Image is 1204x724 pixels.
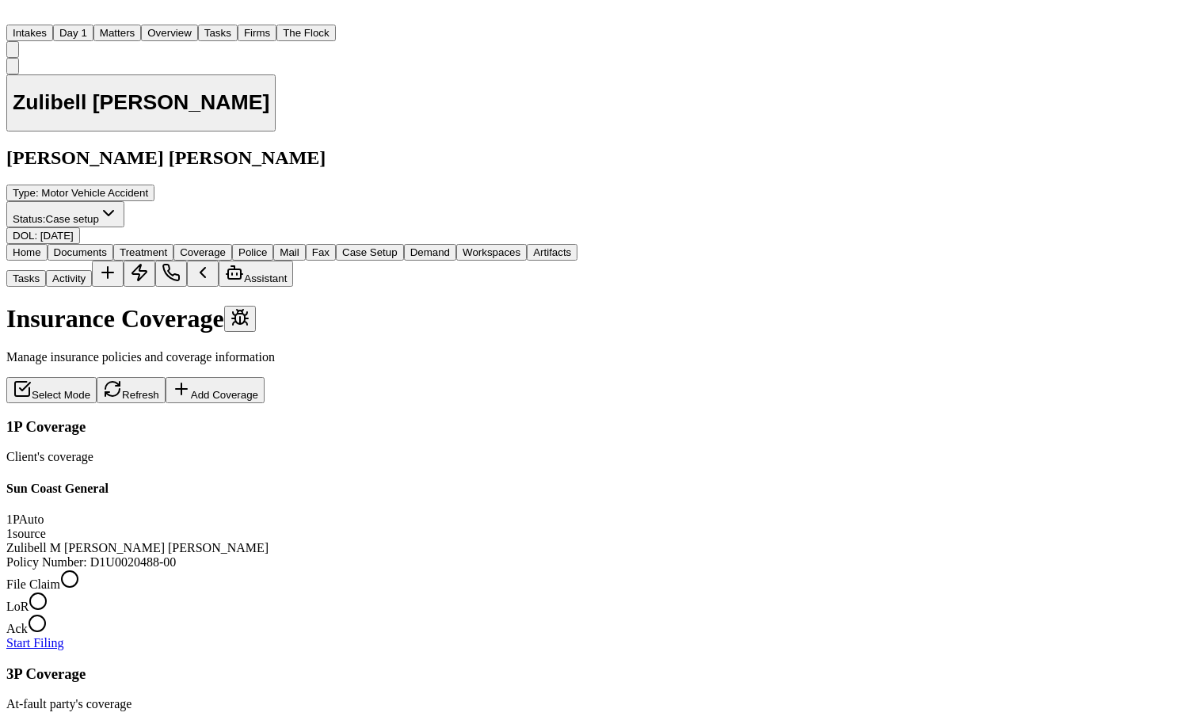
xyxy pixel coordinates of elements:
span: Case Setup [342,246,398,258]
div: Claims filing progress [6,570,577,650]
img: Finch Logo [6,6,25,21]
button: Refresh [97,377,166,403]
span: Auto [18,513,44,526]
h1: Zulibell [PERSON_NAME] [13,90,269,115]
span: Mail [280,246,299,258]
a: Firms [238,25,276,39]
h2: [PERSON_NAME] [PERSON_NAME] [6,147,577,169]
span: Workspaces [463,246,520,258]
h4: Sun Coast General [6,482,577,496]
a: Intakes [6,25,53,39]
span: Police [238,246,267,258]
button: Tasks [6,270,46,287]
div: Steps [6,570,577,636]
p: Manage insurance policies and coverage information [6,350,577,364]
span: LoR [6,600,29,613]
a: Start Filing [6,636,63,650]
span: Ack [6,622,28,635]
button: Firms [238,25,276,41]
span: Documents [54,246,107,258]
button: Edit Type: Motor Vehicle Accident [6,185,154,201]
button: Add Coverage [166,377,265,403]
span: Artifacts [533,246,571,258]
button: Overview [141,25,198,41]
p: Client's coverage [6,450,577,464]
span: Treatment [120,246,167,258]
button: Edit matter name [6,74,276,132]
span: Fax [312,246,330,258]
span: DOL : [13,230,37,242]
h3: 1P Coverage [6,418,577,436]
span: Type : [13,187,39,199]
span: [DATE] [40,230,74,242]
button: Create Immediate Task [124,261,155,287]
button: Activity [46,270,92,287]
span: Home [13,246,41,258]
span: Assistant [244,272,287,284]
a: Day 1 [53,25,93,39]
span: File Claim [6,577,60,591]
div: Zulibell M [PERSON_NAME] [PERSON_NAME] [6,541,577,555]
button: Change status from Case setup [6,201,124,227]
div: Ack: not started [6,614,577,636]
h1: Insurance Coverage [6,304,577,333]
button: Copy Matter ID [6,58,19,74]
span: 1 source [6,527,46,540]
button: Add Task [92,261,124,287]
button: Day 1 [53,25,93,41]
button: Edit DOL: 2025-07-10 [6,227,80,244]
button: Debug coverage mentions [224,306,256,332]
span: Policy Number : [6,555,87,569]
button: Assistant [219,261,293,287]
a: Home [6,10,25,24]
span: Motor Vehicle Accident [41,187,148,199]
a: Tasks [198,25,238,39]
button: Make a Call [155,261,187,287]
button: The Flock [276,25,336,41]
button: Matters [93,25,141,41]
a: The Flock [276,25,336,39]
div: File Claim: not started [6,570,577,592]
span: Case setup [46,213,99,225]
span: D1U0020488-00 [90,555,176,569]
span: Coverage [180,246,226,258]
span: 1P [6,513,18,526]
span: Status: [13,213,46,225]
button: Select Mode [6,377,97,403]
div: LoR: not started [6,592,577,614]
button: Tasks [198,25,238,41]
span: Demand [410,246,450,258]
h3: 3P Coverage [6,665,577,683]
button: Intakes [6,25,53,41]
a: Matters [93,25,141,39]
a: Overview [141,25,198,39]
p: At-fault party's coverage [6,697,577,711]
